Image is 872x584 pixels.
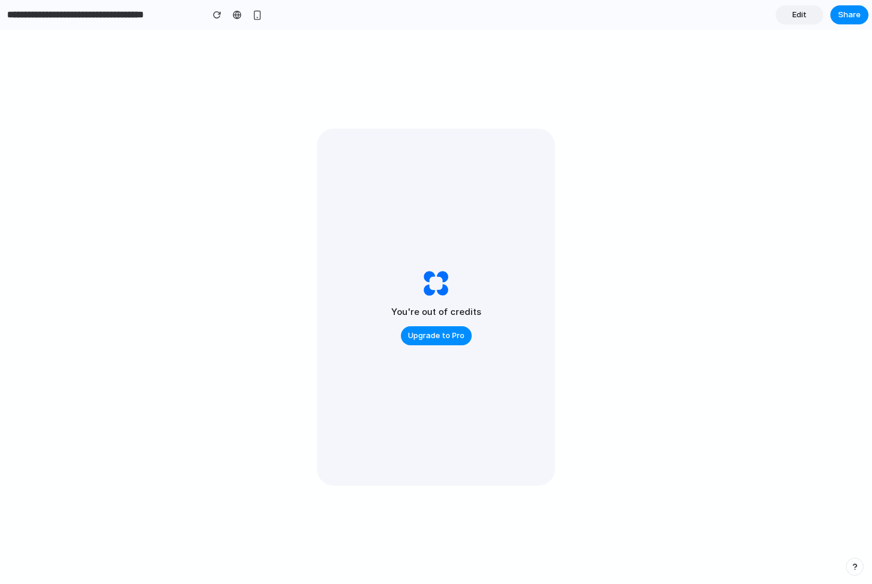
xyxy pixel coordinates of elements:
[792,9,807,21] span: Edit
[830,5,868,24] button: Share
[408,330,465,342] span: Upgrade to Pro
[401,326,472,345] button: Upgrade to Pro
[391,305,481,319] h2: You're out of credits
[838,9,861,21] span: Share
[776,5,823,24] a: Edit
